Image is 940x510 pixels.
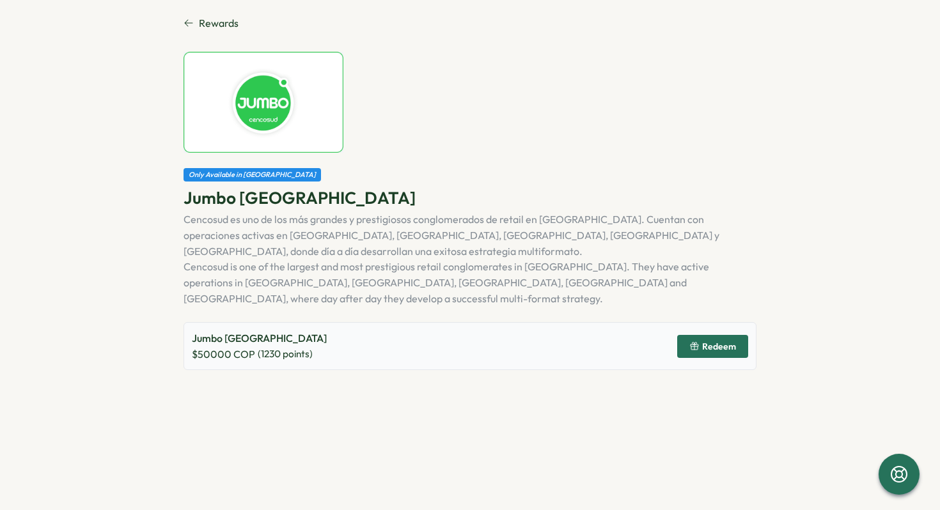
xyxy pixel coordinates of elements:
a: Rewards [184,15,756,31]
img: Jumbo Colombia [184,52,343,153]
p: Jumbo [GEOGRAPHIC_DATA] [184,187,756,209]
div: Only Available in [GEOGRAPHIC_DATA] [184,168,321,182]
span: Cencosud is one of the largest and most prestigious retail conglomerates in [GEOGRAPHIC_DATA]. Th... [184,260,709,305]
button: Redeem [677,335,748,358]
span: ( 1230 points) [258,347,313,361]
span: $ 50000 COP [192,346,255,362]
span: Cencosud es uno de los más grandes y prestigiosos conglomerados de retail en [GEOGRAPHIC_DATA]. C... [184,213,719,258]
span: Redeem [702,342,736,351]
p: Jumbo [GEOGRAPHIC_DATA] [192,330,327,346]
span: Rewards [199,15,239,31]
